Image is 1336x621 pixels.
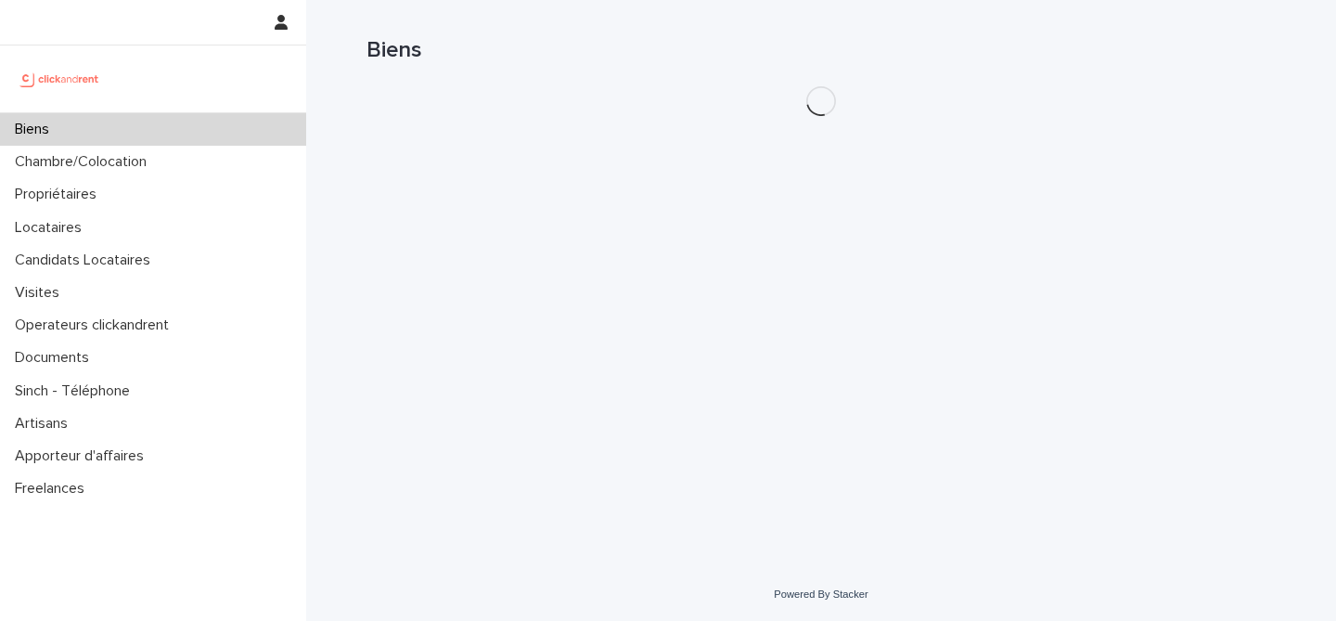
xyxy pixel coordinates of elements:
[7,121,64,138] p: Biens
[7,252,165,269] p: Candidats Locataires
[7,480,99,498] p: Freelances
[7,382,145,400] p: Sinch - Téléphone
[7,186,111,203] p: Propriétaires
[7,284,74,302] p: Visites
[366,37,1276,64] h1: Biens
[7,415,83,433] p: Artisans
[7,219,96,237] p: Locataires
[7,317,184,334] p: Operateurs clickandrent
[774,589,867,600] a: Powered By Stacker
[7,349,104,367] p: Documents
[7,447,159,465] p: Apporteur d'affaires
[15,60,105,97] img: UCB0brd3T0yccxBKYDjQ
[7,153,161,171] p: Chambre/Colocation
